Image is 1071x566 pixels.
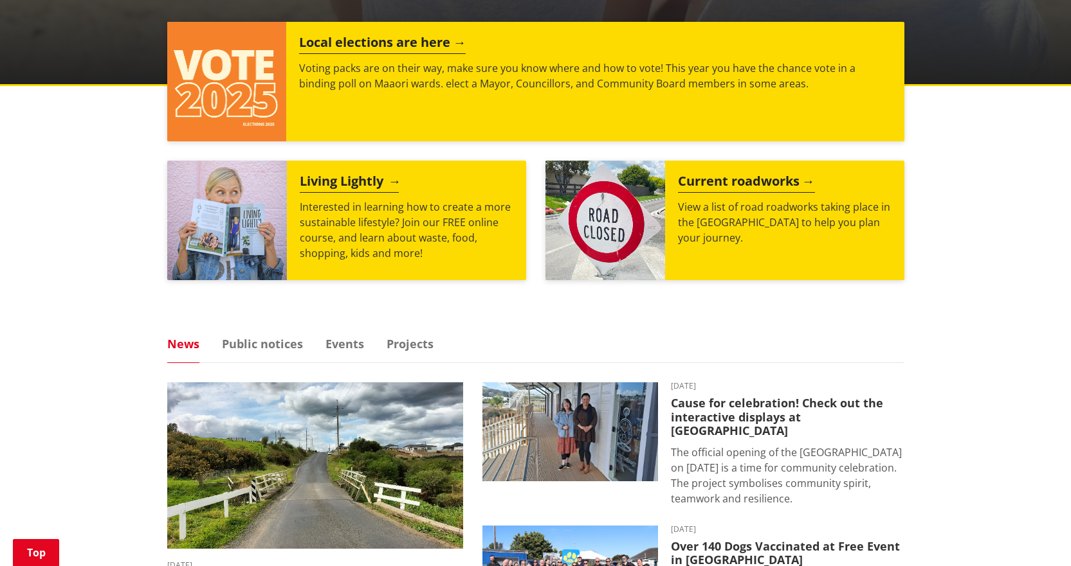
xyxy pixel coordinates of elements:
time: [DATE] [671,382,904,390]
p: View a list of road roadworks taking place in the [GEOGRAPHIC_DATA] to help you plan your journey. [678,199,892,245]
img: Huntly Museum - Debra Kane and Kristy Wilson [482,382,658,481]
h3: Cause for celebration! Check out the interactive displays at [GEOGRAPHIC_DATA] [671,396,904,438]
h2: Current roadworks [678,173,815,193]
a: Public notices [222,338,303,349]
a: Current roadworks View a list of road roadworks taking place in the [GEOGRAPHIC_DATA] to help you... [545,161,904,280]
img: Road closed sign [545,161,665,280]
time: [DATE] [671,526,904,533]
a: Events [325,338,364,349]
p: The official opening of the [GEOGRAPHIC_DATA] on [DATE] is a time for community celebration. The ... [671,445,904,506]
img: Vote 2025 [167,22,287,141]
img: PR-21222 Huia Road Relience Munro Road Bridge [167,382,463,549]
a: Top [13,539,59,566]
img: Mainstream Green Workshop Series [167,161,287,280]
h2: Local elections are here [299,35,466,54]
iframe: Messenger Launcher [1012,512,1058,558]
a: Local elections are here Voting packs are on their way, make sure you know where and how to vote!... [167,22,904,141]
p: Voting packs are on their way, make sure you know where and how to vote! This year you have the c... [299,60,891,91]
a: Projects [387,338,434,349]
a: News [167,338,199,349]
p: Interested in learning how to create a more sustainable lifestyle? Join our FREE online course, a... [300,199,513,261]
h2: Living Lightly [300,173,399,193]
a: Living Lightly Interested in learning how to create a more sustainable lifestyle? Join our FREE o... [167,161,526,280]
a: [DATE] Cause for celebration! Check out the interactive displays at [GEOGRAPHIC_DATA] The officia... [482,382,904,506]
